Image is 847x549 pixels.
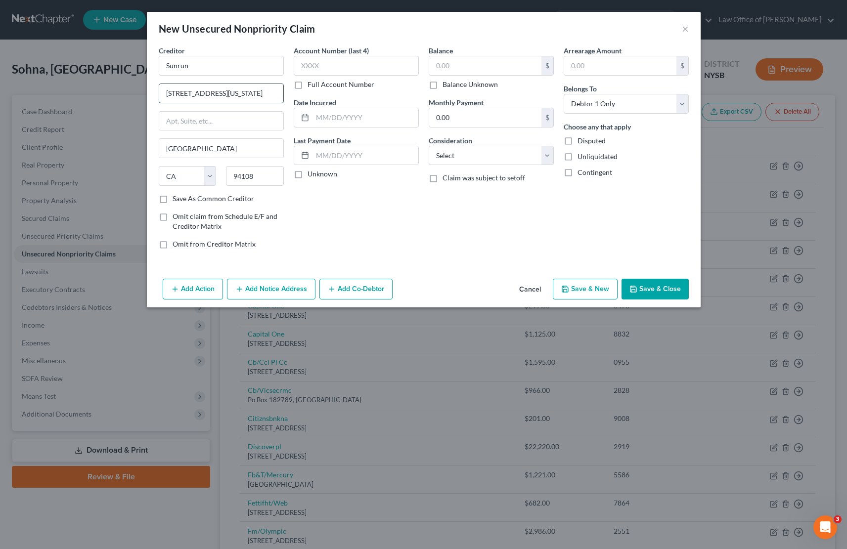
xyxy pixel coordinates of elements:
[159,139,283,158] input: Enter city...
[312,146,418,165] input: MM/DD/YYYY
[564,84,597,93] span: Belongs To
[541,108,553,127] div: $
[173,240,256,248] span: Omit from Creditor Matrix
[308,80,374,89] label: Full Account Number
[564,45,622,56] label: Arrearage Amount
[622,279,689,299] button: Save & Close
[578,136,606,145] span: Disputed
[541,56,553,75] div: $
[173,212,277,230] span: Omit claim from Schedule E/F and Creditor Matrix
[163,279,223,299] button: Add Action
[159,22,315,36] div: New Unsecured Nonpriority Claim
[443,80,498,89] label: Balance Unknown
[429,56,541,75] input: 0.00
[319,279,393,299] button: Add Co-Debtor
[429,108,541,127] input: 0.00
[682,23,689,35] button: ×
[553,279,618,299] button: Save & New
[226,166,284,186] input: Enter zip...
[578,168,612,176] span: Contingent
[564,122,631,132] label: Choose any that apply
[159,46,185,55] span: Creditor
[834,515,842,523] span: 3
[294,56,419,76] input: XXXX
[429,97,484,108] label: Monthly Payment
[429,45,453,56] label: Balance
[443,173,525,182] span: Claim was subject to setoff
[173,194,254,204] label: Save As Common Creditor
[429,135,472,146] label: Consideration
[312,108,418,127] input: MM/DD/YYYY
[578,152,618,161] span: Unliquidated
[564,56,676,75] input: 0.00
[511,280,549,299] button: Cancel
[308,169,337,179] label: Unknown
[294,97,336,108] label: Date Incurred
[294,45,369,56] label: Account Number (last 4)
[676,56,688,75] div: $
[159,56,284,76] input: Search creditor by name...
[159,84,283,103] input: Enter address...
[227,279,315,299] button: Add Notice Address
[159,112,283,130] input: Apt, Suite, etc...
[294,135,351,146] label: Last Payment Date
[813,515,837,539] iframe: Intercom live chat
